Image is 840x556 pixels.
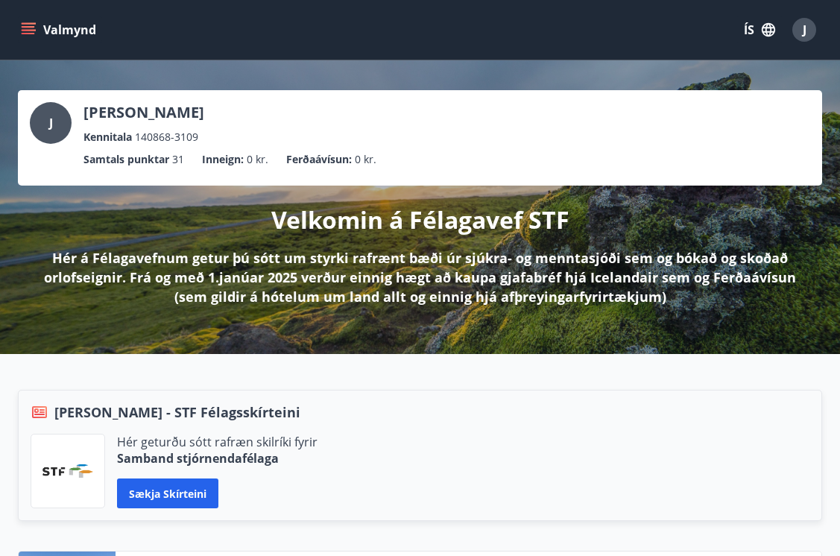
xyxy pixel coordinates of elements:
[247,151,268,168] span: 0 kr.
[172,151,184,168] span: 31
[202,151,244,168] p: Inneign :
[83,102,204,123] p: [PERSON_NAME]
[83,129,132,145] p: Kennitala
[54,402,300,422] span: [PERSON_NAME] - STF Félagsskírteini
[42,464,93,478] img: vjCaq2fThgY3EUYqSgpjEiBg6WP39ov69hlhuPVN.png
[117,434,318,450] p: Hér geturðu sótt rafræn skilríki fyrir
[803,22,806,38] span: J
[83,151,169,168] p: Samtals punktar
[117,450,318,467] p: Samband stjórnendafélaga
[49,115,53,131] span: J
[736,16,783,43] button: ÍS
[786,12,822,48] button: J
[271,203,569,236] p: Velkomin á Félagavef STF
[42,248,798,306] p: Hér á Félagavefnum getur þú sótt um styrki rafrænt bæði úr sjúkra- og menntasjóði sem og bókað og...
[135,129,198,145] span: 140868-3109
[117,478,218,508] button: Sækja skírteini
[355,151,376,168] span: 0 kr.
[286,151,352,168] p: Ferðaávísun :
[18,16,102,43] button: menu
